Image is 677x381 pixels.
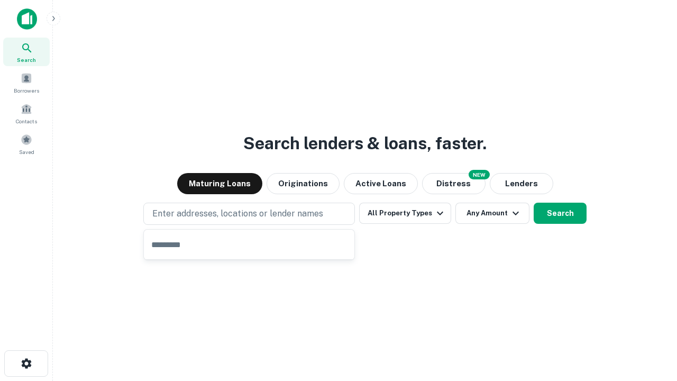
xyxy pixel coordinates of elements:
button: Search distressed loans with lien and other non-mortgage details. [422,173,486,194]
span: Contacts [16,117,37,125]
span: Borrowers [14,86,39,95]
button: Maturing Loans [177,173,262,194]
a: Search [3,38,50,66]
img: capitalize-icon.png [17,8,37,30]
span: Saved [19,148,34,156]
button: Enter addresses, locations or lender names [143,203,355,225]
h3: Search lenders & loans, faster. [243,131,487,156]
button: Originations [267,173,340,194]
a: Contacts [3,99,50,128]
div: NEW [469,170,490,179]
p: Enter addresses, locations or lender names [152,207,323,220]
a: Borrowers [3,68,50,97]
button: Lenders [490,173,553,194]
iframe: Chat Widget [624,296,677,347]
button: Any Amount [455,203,529,224]
span: Search [17,56,36,64]
button: All Property Types [359,203,451,224]
a: Saved [3,130,50,158]
button: Active Loans [344,173,418,194]
button: Search [534,203,587,224]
